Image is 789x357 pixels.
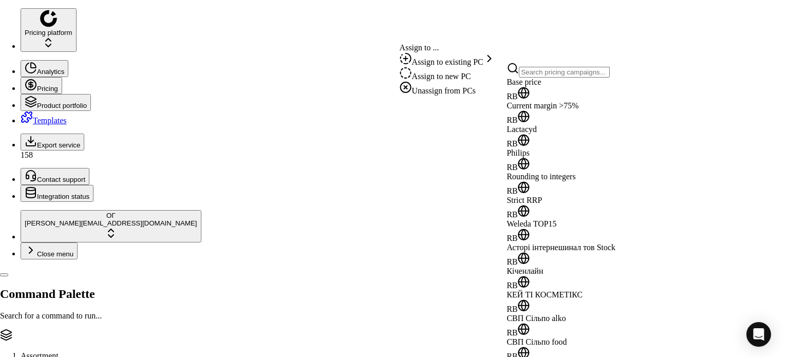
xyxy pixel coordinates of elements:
div: СВП Сільпо alko [506,314,615,337]
span: RB [506,328,517,337]
span: RB [506,116,517,124]
div: Rounding to integers [506,172,615,196]
div: Strict RRP [506,196,615,219]
div: КЕЙ ТІ КОСМЕТІКС [506,290,615,314]
div: Assign to new PC [400,67,496,81]
span: RB [506,210,517,219]
span: RB [506,186,517,195]
span: RB [506,257,517,266]
div: Асторі інтернешинал тов Stock [506,243,615,267]
div: Philips [506,148,615,172]
div: Weleda TOP15 [506,219,615,243]
div: Assign [400,43,496,96]
span: RB [506,163,517,172]
input: Search pricing campaigns... [519,67,610,78]
div: Base price [506,78,615,101]
div: Кіченлайн [506,267,615,290]
div: Assign to existing PC [400,52,496,67]
div: Assign to ... [400,43,496,52]
span: RB [506,305,517,313]
div: Current margin >75% [506,101,615,125]
span: RB [506,281,517,290]
span: RB [506,139,517,148]
div: Lactacyd [506,125,615,148]
div: Unassign from PCs [400,81,496,96]
span: RB [506,92,517,101]
span: RB [506,234,517,242]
